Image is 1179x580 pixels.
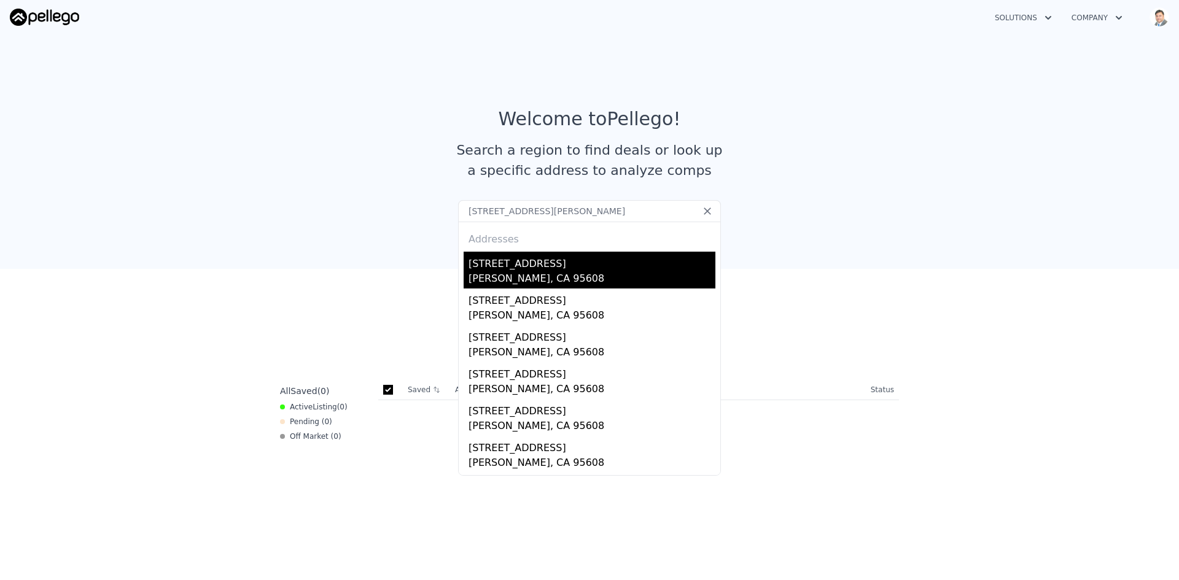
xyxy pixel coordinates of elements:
div: Pending ( 0 ) [280,417,332,427]
div: [STREET_ADDRESS] [469,436,715,455]
button: Solutions [985,7,1062,29]
div: [PERSON_NAME], CA 95608 [469,345,715,362]
input: Search an address or region... [458,200,721,222]
div: Off Market ( 0 ) [280,431,341,441]
span: Saved [290,386,317,396]
button: Company [1062,7,1132,29]
div: Saved Properties [275,308,904,330]
img: Pellego [10,9,79,26]
div: [PERSON_NAME], CA 95608 [469,308,715,325]
div: [PERSON_NAME], CA 95608 [469,455,715,473]
th: Saved [403,380,450,400]
div: All ( 0 ) [280,385,329,397]
div: [PERSON_NAME], CA 95608 [469,271,715,288]
img: avatar [1150,7,1169,27]
div: [STREET_ADDRESS] [469,399,715,419]
div: Save properties to see them here [275,340,904,360]
div: [STREET_ADDRESS] [469,252,715,271]
div: [STREET_ADDRESS] [469,362,715,382]
div: [PERSON_NAME], CA 95608 [469,382,715,399]
div: Welcome to Pellego ! [499,108,681,130]
div: Search a region to find deals or look up a specific address to analyze comps [452,140,727,180]
div: [STREET_ADDRESS] [469,325,715,345]
th: Address [450,380,866,400]
span: Listing [313,403,337,411]
div: [PERSON_NAME], CA 95608 [469,419,715,436]
span: Active ( 0 ) [290,402,348,412]
div: Addresses [464,222,715,252]
div: [STREET_ADDRESS] [469,288,715,308]
th: Status [866,380,899,400]
div: [STREET_ADDRESS] [469,473,715,492]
